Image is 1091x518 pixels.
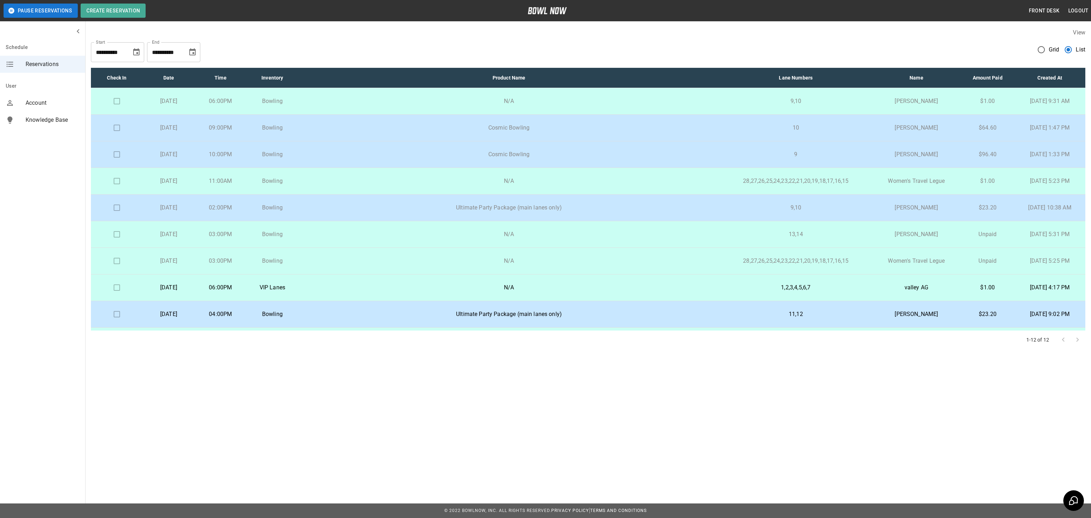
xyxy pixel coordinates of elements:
p: N/A [304,97,714,105]
p: [DATE] 1:33 PM [1020,150,1080,159]
p: 06:00PM [200,97,241,105]
p: Ultimate Party Package (main lanes only) [304,310,714,318]
p: $1.00 [967,97,1009,105]
p: N/A [304,230,714,239]
p: [DATE] [148,150,189,159]
a: Terms and Conditions [590,508,647,513]
p: 11,12 [725,310,866,318]
th: Created At [1014,68,1085,88]
p: 09:00PM [200,124,241,132]
p: 28,27,26,25,24,23,22,21,20,19,18,17,16,15 [725,177,866,185]
span: List [1076,45,1085,54]
p: Women's Travel Legue [878,177,955,185]
p: 13,14 [725,230,866,239]
p: $23.20 [967,310,1009,318]
p: Unpaid [967,257,1009,265]
p: [DATE] [148,177,189,185]
th: Check In [91,68,143,88]
button: Front Desk [1026,4,1063,17]
p: 06:00PM [200,283,241,292]
th: Amount Paid [961,68,1015,88]
p: [DATE] [148,310,189,318]
th: Lane Numbers [720,68,872,88]
p: valley AG [878,283,955,292]
p: N/A [304,257,714,265]
p: [DATE] [148,283,189,292]
p: [DATE] 5:25 PM [1020,257,1080,265]
th: Product Name [298,68,720,88]
p: 9 [725,150,866,159]
p: 02:00PM [200,203,241,212]
p: [DATE] [148,97,189,105]
p: [DATE] 5:31 PM [1020,230,1080,239]
p: [DATE] 9:31 AM [1020,97,1080,105]
p: $1.00 [967,177,1009,185]
p: 10 [725,124,866,132]
button: Pause Reservations [4,4,78,18]
p: [PERSON_NAME] [878,203,955,212]
p: [DATE] [148,124,189,132]
p: [DATE] 10:38 AM [1020,203,1080,212]
button: Logout [1065,4,1091,17]
p: [DATE] 5:23 PM [1020,177,1080,185]
img: logo [528,7,567,14]
span: © 2022 BowlNow, Inc. All Rights Reserved. [444,508,551,513]
p: N/A [304,177,714,185]
button: Choose date, selected date is Oct 11, 2025 [129,45,143,59]
p: VIP Lanes [252,283,293,292]
p: Unpaid [967,230,1009,239]
span: Knowledge Base [26,116,80,124]
th: Time [195,68,246,88]
th: Date [143,68,195,88]
p: Bowling [252,310,293,318]
p: $23.20 [967,203,1009,212]
p: $64.60 [967,124,1009,132]
p: [PERSON_NAME] [878,230,955,239]
p: 28,27,26,25,24,23,22,21,20,19,18,17,16,15 [725,257,866,265]
p: [DATE] [148,203,189,212]
p: [PERSON_NAME] [878,150,955,159]
p: $1.00 [967,283,1009,292]
label: View [1073,29,1085,36]
p: $96.40 [967,150,1009,159]
p: Cosmic Bowling [304,124,714,132]
p: 10:00PM [200,150,241,159]
span: Account [26,99,80,107]
p: N/A [304,283,714,292]
button: Choose date, selected date is Nov 11, 2025 [185,45,200,59]
p: [DATE] 4:17 PM [1020,283,1080,292]
p: Bowling [252,230,293,239]
button: Create Reservation [81,4,146,18]
p: Bowling [252,150,293,159]
p: [DATE] 1:47 PM [1020,124,1080,132]
th: Name [872,68,961,88]
p: 03:00PM [200,230,241,239]
p: [PERSON_NAME] [878,310,955,318]
p: Cosmic Bowling [304,150,714,159]
p: 1,2,3,4,5,6,7 [725,283,866,292]
p: [DATE] [148,257,189,265]
span: Reservations [26,60,80,69]
p: Bowling [252,124,293,132]
p: 11:00AM [200,177,241,185]
p: [PERSON_NAME] [878,97,955,105]
p: [DATE] [148,230,189,239]
p: 9,10 [725,203,866,212]
p: Women's Travel Legue [878,257,955,265]
p: 04:00PM [200,310,241,318]
p: 03:00PM [200,257,241,265]
p: [DATE] 9:02 PM [1020,310,1080,318]
p: Bowling [252,97,293,105]
p: 1-12 of 12 [1026,336,1049,343]
p: Bowling [252,257,293,265]
p: Bowling [252,203,293,212]
p: [PERSON_NAME] [878,124,955,132]
span: Grid [1049,45,1059,54]
p: Bowling [252,177,293,185]
p: 9,10 [725,97,866,105]
p: Ultimate Party Package (main lanes only) [304,203,714,212]
th: Inventory [246,68,298,88]
a: Privacy Policy [551,508,589,513]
